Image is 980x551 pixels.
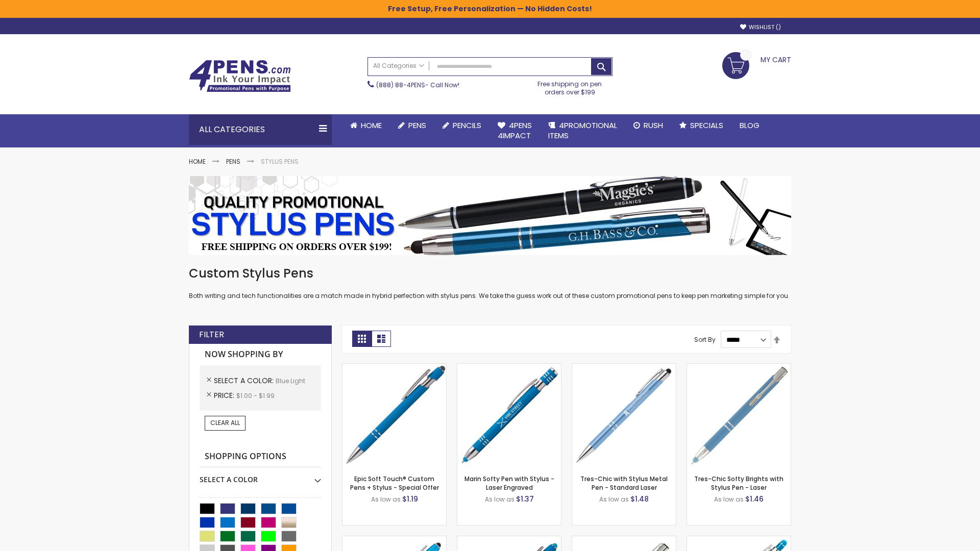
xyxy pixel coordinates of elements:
a: Tres-Chic with Stylus Metal Pen - Standard Laser [580,474,668,491]
span: $1.19 [402,494,418,504]
span: Price [214,390,236,400]
a: Rush [625,114,671,137]
span: $1.00 - $1.99 [236,391,275,400]
a: Specials [671,114,731,137]
img: 4Pens Custom Pens and Promotional Products [189,60,291,92]
a: Wishlist [740,23,781,31]
img: 4P-MS8B-Blue - Light [342,364,446,467]
a: Marin Softy Pen with Stylus - Laser Engraved-Blue - Light [457,363,561,372]
span: Pens [408,120,426,131]
a: Ellipse Stylus Pen - Standard Laser-Blue - Light [342,536,446,544]
strong: Filter [199,329,224,340]
span: Clear All [210,418,240,427]
img: Marin Softy Pen with Stylus - Laser Engraved-Blue - Light [457,364,561,467]
a: All Categories [368,58,429,74]
a: Home [189,157,206,166]
a: Tres-Chic Touch Pen - Standard Laser-Blue - Light [572,536,676,544]
span: $1.46 [745,494,764,504]
a: Phoenix Softy Brights with Stylus Pen - Laser-Blue - Light [687,536,791,544]
span: Specials [690,120,723,131]
a: Pencils [434,114,489,137]
img: Tres-Chic Softy Brights with Stylus Pen - Laser-Blue - Light [687,364,791,467]
span: As low as [599,495,629,504]
a: Blog [731,114,768,137]
span: 4Pens 4impact [498,120,532,141]
a: Clear All [205,416,246,430]
div: Both writing and tech functionalities are a match made in hybrid perfection with stylus pens. We ... [189,265,791,300]
a: Pens [226,157,240,166]
span: - Call Now! [376,81,459,89]
strong: Shopping Options [200,446,321,468]
img: Tres-Chic with Stylus Metal Pen - Standard Laser-Blue - Light [572,364,676,467]
a: Marin Softy Pen with Stylus - Laser Engraved [464,474,554,491]
strong: Grid [352,331,372,347]
span: Select A Color [214,375,276,386]
span: As low as [485,495,514,504]
span: Home [361,120,382,131]
span: Blog [740,120,759,131]
strong: Now Shopping by [200,344,321,365]
a: Pens [390,114,434,137]
span: As low as [371,495,401,504]
a: 4PROMOTIONALITEMS [540,114,625,147]
a: Epic Soft Touch® Custom Pens + Stylus - Special Offer [350,474,439,491]
a: Tres-Chic with Stylus Metal Pen - Standard Laser-Blue - Light [572,363,676,372]
label: Sort By [694,335,716,344]
a: Ellipse Softy Brights with Stylus Pen - Laser-Blue - Light [457,536,561,544]
div: Select A Color [200,467,321,485]
span: Rush [644,120,663,131]
span: $1.37 [516,494,534,504]
div: Free shipping on pen orders over $199 [527,76,613,96]
a: Home [342,114,390,137]
span: All Categories [373,62,424,70]
span: Blue Light [276,377,305,385]
a: (888) 88-4PENS [376,81,425,89]
a: 4Pens4impact [489,114,540,147]
img: Stylus Pens [189,176,791,255]
h1: Custom Stylus Pens [189,265,791,282]
span: As low as [714,495,744,504]
span: $1.48 [630,494,649,504]
span: Pencils [453,120,481,131]
strong: Stylus Pens [261,157,299,166]
span: 4PROMOTIONAL ITEMS [548,120,617,141]
div: All Categories [189,114,332,145]
a: Tres-Chic Softy Brights with Stylus Pen - Laser-Blue - Light [687,363,791,372]
a: 4P-MS8B-Blue - Light [342,363,446,372]
a: Tres-Chic Softy Brights with Stylus Pen - Laser [694,474,783,491]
